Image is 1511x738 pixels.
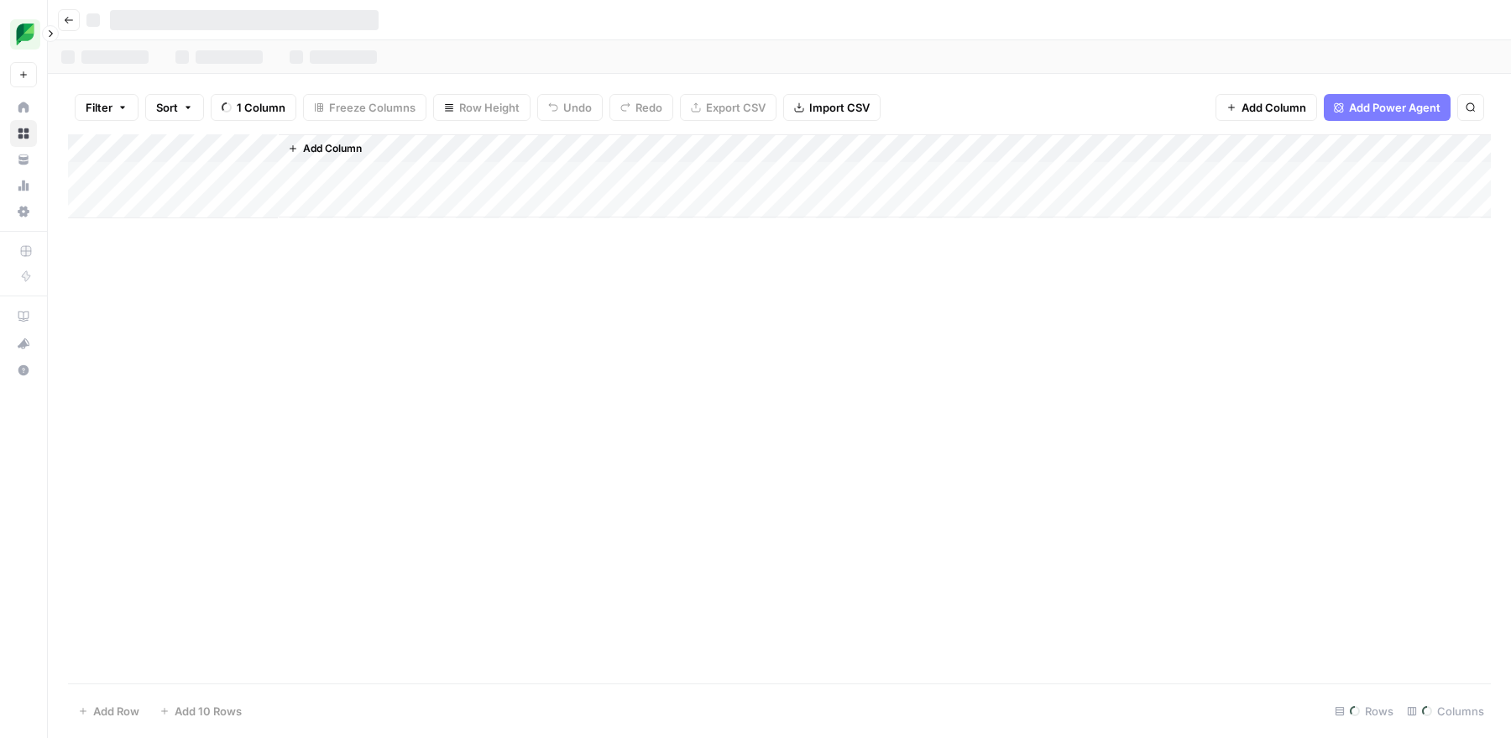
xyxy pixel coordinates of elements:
[10,13,37,55] button: Workspace: SproutSocial
[1349,99,1440,116] span: Add Power Agent
[537,94,603,121] button: Undo
[1324,94,1451,121] button: Add Power Agent
[635,99,662,116] span: Redo
[10,19,40,50] img: SproutSocial Logo
[10,146,37,173] a: Your Data
[10,94,37,121] a: Home
[10,357,37,384] button: Help + Support
[10,172,37,199] a: Usage
[329,99,416,116] span: Freeze Columns
[563,99,592,116] span: Undo
[1216,94,1317,121] button: Add Column
[11,331,36,356] div: What's new?
[1400,698,1491,725] div: Columns
[156,99,178,116] span: Sort
[459,99,520,116] span: Row Height
[783,94,881,121] button: Import CSV
[433,94,531,121] button: Row Height
[68,698,149,725] button: Add Row
[86,99,112,116] span: Filter
[237,99,285,116] span: 1 Column
[93,703,139,720] span: Add Row
[680,94,776,121] button: Export CSV
[145,94,204,121] button: Sort
[10,330,37,357] button: What's new?
[149,698,252,725] button: Add 10 Rows
[706,99,766,116] span: Export CSV
[211,94,296,121] button: 1 Column
[1328,698,1400,725] div: Rows
[609,94,673,121] button: Redo
[10,303,37,330] a: AirOps Academy
[175,703,242,720] span: Add 10 Rows
[1242,99,1306,116] span: Add Column
[303,141,362,156] span: Add Column
[10,120,37,147] a: Browse
[281,138,369,160] button: Add Column
[809,99,870,116] span: Import CSV
[10,198,37,225] a: Settings
[303,94,426,121] button: Freeze Columns
[75,94,139,121] button: Filter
